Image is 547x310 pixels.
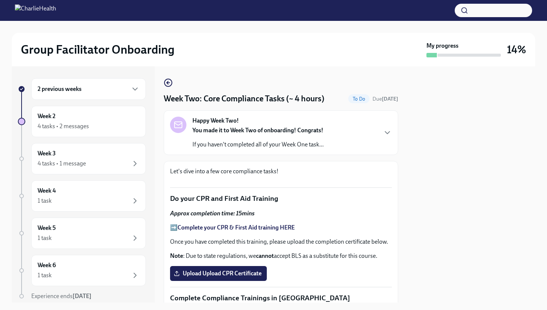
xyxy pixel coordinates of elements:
[170,252,392,260] p: : Due to state regulations, we accept BLS as a substitute for this course.
[15,4,56,16] img: CharlieHealth
[177,224,295,231] a: Complete your CPR & First Aid training HERE
[192,140,324,149] p: If you haven't completed all of your Week One task...
[38,187,56,195] h6: Week 4
[38,271,52,279] div: 1 task
[170,252,183,259] strong: Note
[192,117,239,125] strong: Happy Week Two!
[18,218,146,249] a: Week 51 task
[18,180,146,212] a: Week 41 task
[38,122,89,130] div: 4 tasks • 2 messages
[170,266,267,281] label: Upload Upload CPR Certificate
[170,210,255,217] strong: Approx completion time: 15mins
[507,43,526,56] h3: 14%
[38,197,52,205] div: 1 task
[256,252,274,259] strong: cannot
[170,224,392,232] p: ➡️
[170,293,392,303] p: Complete Compliance Trainings in [GEOGRAPHIC_DATA]
[38,149,56,158] h6: Week 3
[192,127,323,134] strong: You made it to Week Two of onboarding! Congrats!
[38,224,56,232] h6: Week 5
[38,159,86,168] div: 4 tasks • 1 message
[38,234,52,242] div: 1 task
[38,112,55,120] h6: Week 2
[170,238,392,246] p: Once you have completed this training, please upload the completion certificate below.
[170,167,392,175] p: Let's dive into a few core compliance tasks!
[170,194,392,203] p: Do your CPR and First Aid Training
[21,42,175,57] h2: Group Facilitator Onboarding
[164,93,324,104] h4: Week Two: Core Compliance Tasks (~ 4 hours)
[38,261,56,269] h6: Week 6
[348,96,370,102] span: To Do
[175,270,262,277] span: Upload Upload CPR Certificate
[382,96,398,102] strong: [DATE]
[18,143,146,174] a: Week 34 tasks • 1 message
[73,292,92,300] strong: [DATE]
[38,85,81,93] h6: 2 previous weeks
[31,292,92,300] span: Experience ends
[426,42,458,50] strong: My progress
[18,255,146,286] a: Week 61 task
[372,95,398,102] span: September 22nd, 2025 10:00
[31,78,146,100] div: 2 previous weeks
[18,106,146,137] a: Week 24 tasks • 2 messages
[372,96,398,102] span: Due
